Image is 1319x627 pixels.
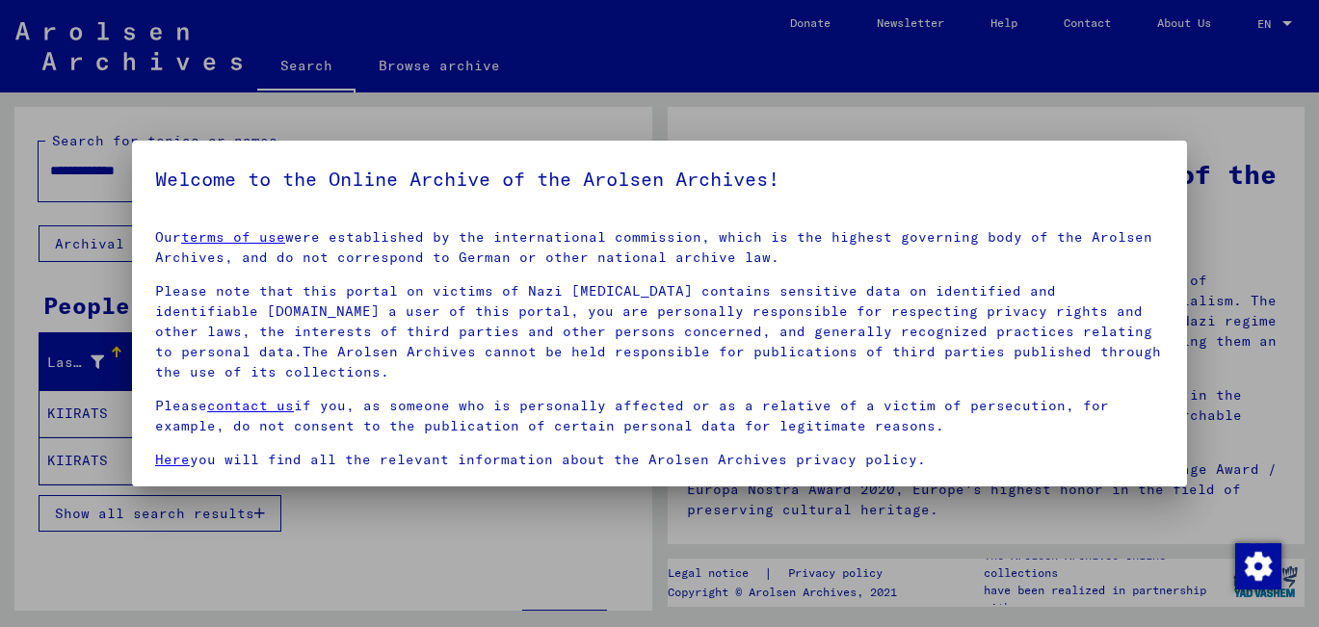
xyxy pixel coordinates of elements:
p: Please note that this portal on victims of Nazi [MEDICAL_DATA] contains sensitive data on identif... [155,281,1164,382]
h5: Welcome to the Online Archive of the Arolsen Archives! [155,164,1164,195]
p: Our were established by the international commission, which is the highest governing body of the ... [155,227,1164,268]
p: you will find all the relevant information about the Arolsen Archives privacy policy. [155,450,1164,470]
p: Some of the documents kept in the Arolsen Archives are copies.The originals are stored in other a... [155,483,1164,544]
img: Change consent [1235,543,1281,589]
a: contact us [207,397,294,414]
a: Here [155,451,190,468]
a: terms of use [181,228,285,246]
p: Please if you, as someone who is personally affected or as a relative of a victim of persecution,... [155,396,1164,436]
